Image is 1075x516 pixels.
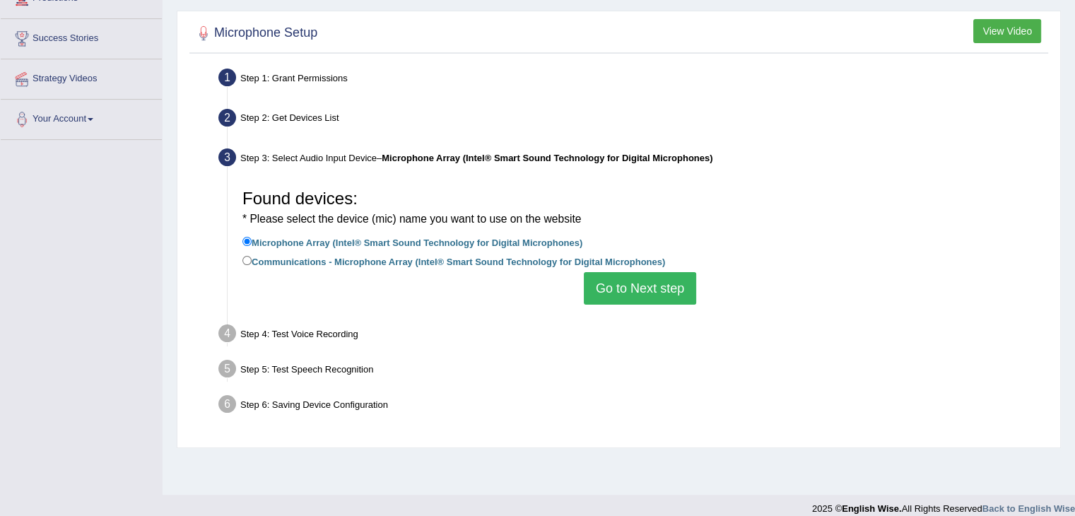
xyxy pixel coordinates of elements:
[212,64,1054,95] div: Step 1: Grant Permissions
[1,100,162,135] a: Your Account
[242,253,665,269] label: Communications - Microphone Array (Intel® Smart Sound Technology for Digital Microphones)
[212,391,1054,422] div: Step 6: Saving Device Configuration
[193,23,317,44] h2: Microphone Setup
[377,153,712,163] span: –
[242,213,581,225] small: * Please select the device (mic) name you want to use on the website
[212,320,1054,351] div: Step 4: Test Voice Recording
[812,495,1075,515] div: 2025 © All Rights Reserved
[842,503,901,514] strong: English Wise.
[1,19,162,54] a: Success Stories
[242,237,252,246] input: Microphone Array (Intel® Smart Sound Technology for Digital Microphones)
[212,356,1054,387] div: Step 5: Test Speech Recognition
[584,272,696,305] button: Go to Next step
[982,503,1075,514] a: Back to English Wise
[242,234,582,250] label: Microphone Array (Intel® Smart Sound Technology for Digital Microphones)
[973,19,1041,43] button: View Video
[382,153,712,163] b: Microphone Array (Intel® Smart Sound Technology for Digital Microphones)
[242,256,252,265] input: Communications - Microphone Array (Intel® Smart Sound Technology for Digital Microphones)
[1,59,162,95] a: Strategy Videos
[212,105,1054,136] div: Step 2: Get Devices List
[212,144,1054,175] div: Step 3: Select Audio Input Device
[242,189,1038,227] h3: Found devices:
